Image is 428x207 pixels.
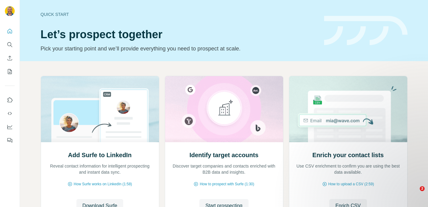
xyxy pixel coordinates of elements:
button: My lists [5,66,15,77]
img: banner [324,16,408,46]
span: How Surfe works on LinkedIn (1:58) [74,181,132,187]
img: Enrich your contact lists [289,76,408,142]
div: Quick start [41,11,317,17]
iframe: Intercom live chat [407,186,422,201]
img: Identify target accounts [165,76,283,142]
h2: Identify target accounts [190,151,259,159]
button: Quick start [5,26,15,37]
button: Enrich CSV [5,53,15,64]
img: Add Surfe to LinkedIn [41,76,159,142]
button: Feedback [5,135,15,146]
button: Use Surfe on LinkedIn [5,94,15,105]
span: How to upload a CSV (2:59) [328,181,374,187]
span: 2 [420,186,425,191]
button: Dashboard [5,121,15,132]
h1: Let’s prospect together [41,28,317,41]
p: Use CSV enrichment to confirm you are using the best data available. [295,163,401,175]
p: Reveal contact information for intelligent prospecting and instant data sync. [47,163,153,175]
p: Discover target companies and contacts enriched with B2B data and insights. [171,163,277,175]
span: How to prospect with Surfe (1:30) [200,181,254,187]
h2: Enrich your contact lists [312,151,384,159]
button: Search [5,39,15,50]
h2: Add Surfe to LinkedIn [68,151,132,159]
button: Use Surfe API [5,108,15,119]
img: Avatar [5,6,15,16]
p: Pick your starting point and we’ll provide everything you need to prospect at scale. [41,44,317,53]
